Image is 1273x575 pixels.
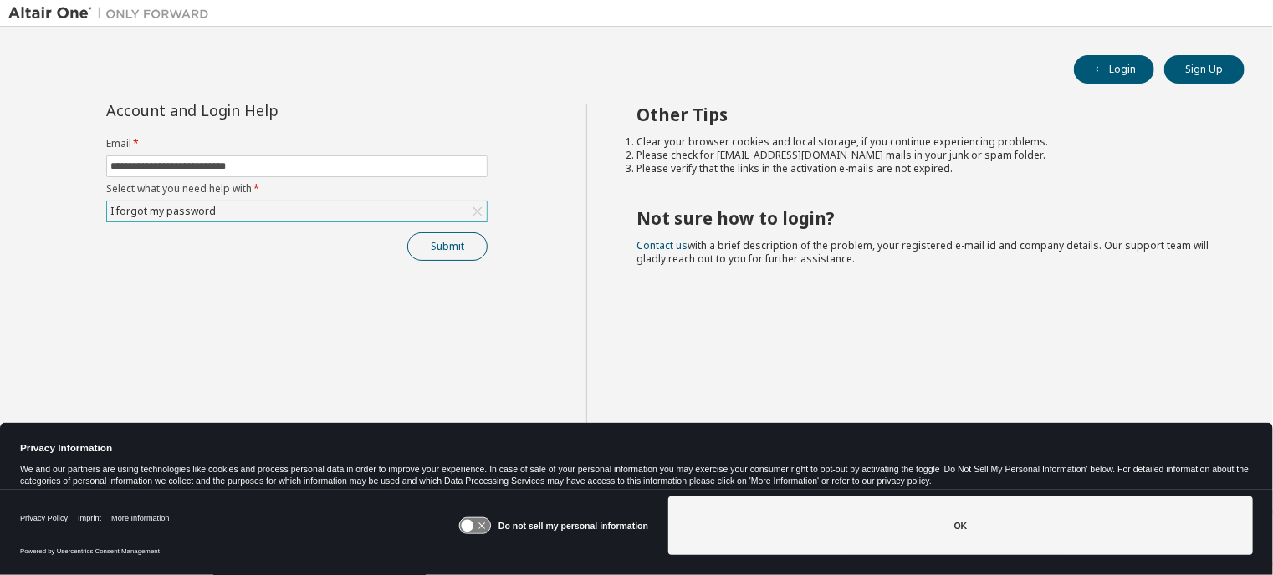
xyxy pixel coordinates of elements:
label: Email [106,137,488,150]
button: Login [1074,55,1154,84]
a: Contact us [637,238,688,252]
li: Please check for [EMAIL_ADDRESS][DOMAIN_NAME] mails in your junk or spam folder. [637,149,1215,162]
div: I forgot my password [107,201,487,221]
button: Submit [407,232,488,261]
span: with a brief description of the problem, your registered e-mail id and company details. Our suppo... [637,238,1209,266]
div: I forgot my password [108,202,218,221]
li: Clear your browser cookies and local storage, if you continue experiencing problems. [637,135,1215,149]
img: Altair One [8,5,217,22]
label: Select what you need help with [106,182,488,196]
div: Account and Login Help [106,104,412,117]
li: Please verify that the links in the activation e-mails are not expired. [637,162,1215,176]
h2: Not sure how to login? [637,207,1215,229]
h2: Other Tips [637,104,1215,125]
button: Sign Up [1164,55,1245,84]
